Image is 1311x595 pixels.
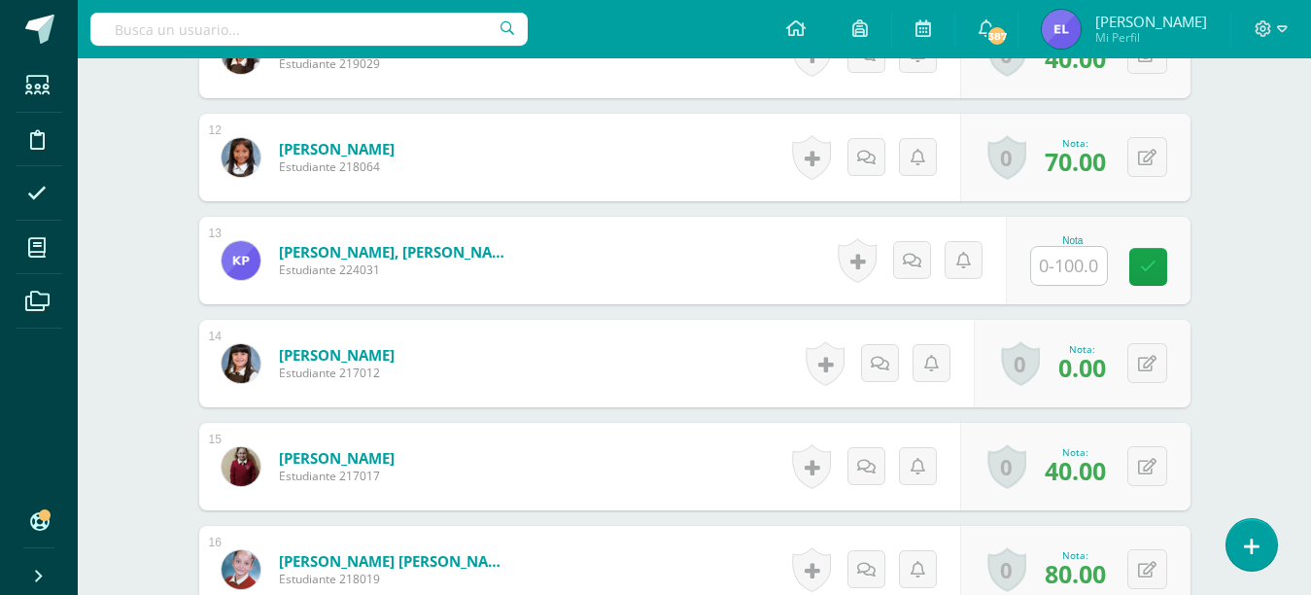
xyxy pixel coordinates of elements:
[279,448,395,468] a: [PERSON_NAME]
[1045,145,1106,178] span: 70.00
[90,13,528,46] input: Busca un usuario...
[1045,557,1106,590] span: 80.00
[1045,136,1106,150] div: Nota:
[1031,247,1107,285] input: 0-100.0
[279,242,512,262] a: [PERSON_NAME], [PERSON_NAME]
[1058,351,1106,384] span: 0.00
[279,571,512,587] span: Estudiante 218019
[1042,10,1081,49] img: ef35b1a0aae168ecd22398b5b60057ec.png
[1095,12,1207,31] span: [PERSON_NAME]
[222,550,260,589] img: 8a9aa690d1d8b323489802acba7d620f.png
[279,158,395,175] span: Estudiante 218064
[222,344,260,383] img: 5161e068398b3184e914b2b9fdbf8c36.png
[1030,235,1116,246] div: Nota
[279,345,395,365] a: [PERSON_NAME]
[222,241,260,280] img: 7c532318c0e18c9ee9db8a22c0ea9820.png
[987,547,1026,592] a: 0
[222,138,260,177] img: 754b15787495cc58131d2ad856263848.png
[279,468,395,484] span: Estudiante 217017
[1095,29,1207,46] span: Mi Perfil
[279,262,512,278] span: Estudiante 224031
[222,447,260,486] img: 547d42d2ab289de407d06245475fa4bf.png
[279,551,512,571] a: [PERSON_NAME] [PERSON_NAME]
[1045,445,1106,459] div: Nota:
[279,139,395,158] a: [PERSON_NAME]
[1045,42,1106,75] span: 40.00
[987,135,1026,180] a: 0
[987,444,1026,489] a: 0
[1001,341,1040,386] a: 0
[1045,454,1106,487] span: 40.00
[1058,342,1106,356] div: Nota:
[279,55,512,72] span: Estudiante 219029
[279,365,395,381] span: Estudiante 217012
[986,25,1008,47] span: 387
[1045,548,1106,562] div: Nota:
